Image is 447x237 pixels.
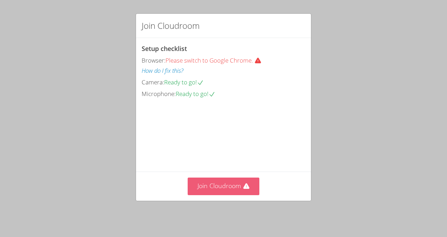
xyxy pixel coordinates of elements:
button: Join Cloudroom [188,178,260,195]
span: Setup checklist [142,44,187,53]
span: Microphone: [142,90,176,98]
span: Camera: [142,78,164,86]
button: How do I fix this? [142,66,183,76]
span: Ready to go! [176,90,215,98]
span: Please switch to Google Chrome. [166,56,264,64]
span: Browser: [142,56,166,64]
span: Ready to go! [164,78,204,86]
h2: Join Cloudroom [142,19,200,32]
